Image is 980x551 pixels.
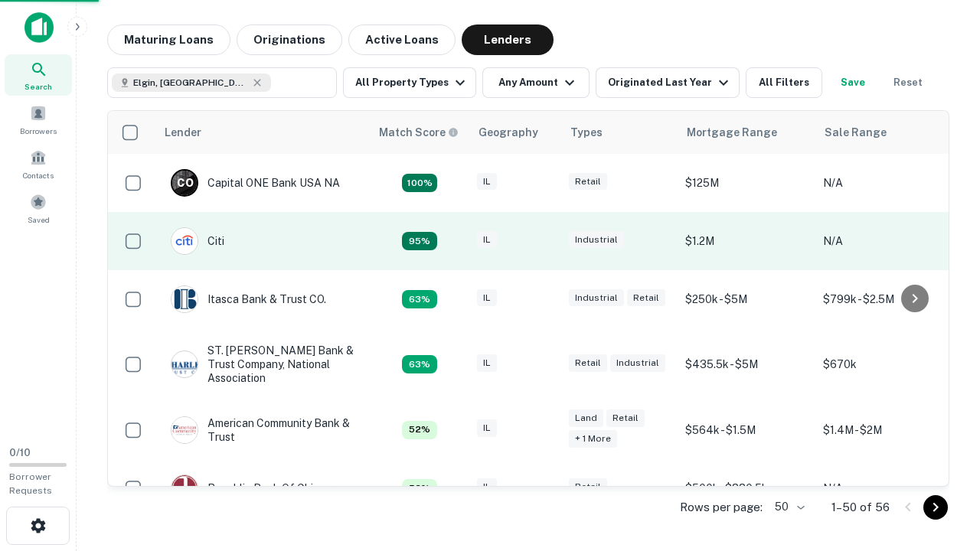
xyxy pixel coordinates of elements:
[608,73,733,92] div: Originated Last Year
[479,123,538,142] div: Geography
[678,212,815,270] td: $1.2M
[9,447,31,458] span: 0 / 10
[596,67,740,98] button: Originated Last Year
[9,471,52,496] span: Borrower Requests
[133,76,248,90] span: Elgin, [GEOGRAPHIC_DATA], [GEOGRAPHIC_DATA]
[570,123,603,142] div: Types
[379,124,456,141] h6: Match Score
[815,111,953,154] th: Sale Range
[402,421,437,439] div: Capitalize uses an advanced AI algorithm to match your search with the best lender. The match sco...
[343,67,476,98] button: All Property Types
[402,232,437,250] div: Capitalize uses an advanced AI algorithm to match your search with the best lender. The match sco...
[606,409,645,427] div: Retail
[610,354,665,372] div: Industrial
[24,12,54,43] img: capitalize-icon.png
[477,173,497,191] div: IL
[815,270,953,328] td: $799k - $2.5M
[923,495,948,520] button: Go to next page
[28,214,50,226] span: Saved
[155,111,370,154] th: Lender
[171,169,340,197] div: Capital ONE Bank USA NA
[477,419,497,437] div: IL
[171,285,326,313] div: Itasca Bank & Trust CO.
[5,54,72,96] a: Search
[569,478,607,496] div: Retail
[903,380,980,453] iframe: Chat Widget
[825,123,887,142] div: Sale Range
[828,67,877,98] button: Save your search to get updates of matches that match your search criteria.
[5,187,72,229] a: Saved
[815,154,953,212] td: N/A
[5,99,72,140] a: Borrowers
[171,228,198,254] img: picture
[379,124,459,141] div: Capitalize uses an advanced AI algorithm to match your search with the best lender. The match sco...
[23,169,54,181] span: Contacts
[769,496,807,518] div: 50
[402,174,437,192] div: Capitalize uses an advanced AI algorithm to match your search with the best lender. The match sco...
[569,231,624,249] div: Industrial
[678,270,815,328] td: $250k - $5M
[462,24,554,55] button: Lenders
[477,289,497,307] div: IL
[171,474,338,502] div: Republic Bank Of Chicago
[815,328,953,401] td: $670k
[678,328,815,401] td: $435.5k - $5M
[678,459,815,517] td: $500k - $880.5k
[171,416,354,444] div: American Community Bank & Trust
[815,401,953,459] td: $1.4M - $2M
[678,401,815,459] td: $564k - $1.5M
[171,475,198,501] img: picture
[171,286,198,312] img: picture
[477,478,497,496] div: IL
[107,24,230,55] button: Maturing Loans
[569,354,607,372] div: Retail
[569,409,603,427] div: Land
[482,67,590,98] button: Any Amount
[171,344,354,386] div: ST. [PERSON_NAME] Bank & Trust Company, National Association
[24,80,52,93] span: Search
[477,354,497,372] div: IL
[831,498,890,517] p: 1–50 of 56
[815,212,953,270] td: N/A
[402,479,437,497] div: Capitalize uses an advanced AI algorithm to match your search with the best lender. The match sco...
[687,123,777,142] div: Mortgage Range
[569,289,624,307] div: Industrial
[402,290,437,308] div: Capitalize uses an advanced AI algorithm to match your search with the best lender. The match sco...
[469,111,561,154] th: Geography
[171,417,198,443] img: picture
[680,498,763,517] p: Rows per page:
[171,351,198,377] img: picture
[746,67,822,98] button: All Filters
[627,289,665,307] div: Retail
[370,111,469,154] th: Capitalize uses an advanced AI algorithm to match your search with the best lender. The match sco...
[815,459,953,517] td: N/A
[177,175,193,191] p: C O
[569,173,607,191] div: Retail
[678,154,815,212] td: $125M
[477,231,497,249] div: IL
[402,355,437,373] div: Capitalize uses an advanced AI algorithm to match your search with the best lender. The match sco...
[171,227,224,255] div: Citi
[884,67,933,98] button: Reset
[5,143,72,184] a: Contacts
[20,125,57,137] span: Borrowers
[165,123,201,142] div: Lender
[678,111,815,154] th: Mortgage Range
[561,111,678,154] th: Types
[569,430,617,448] div: + 1 more
[237,24,342,55] button: Originations
[348,24,456,55] button: Active Loans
